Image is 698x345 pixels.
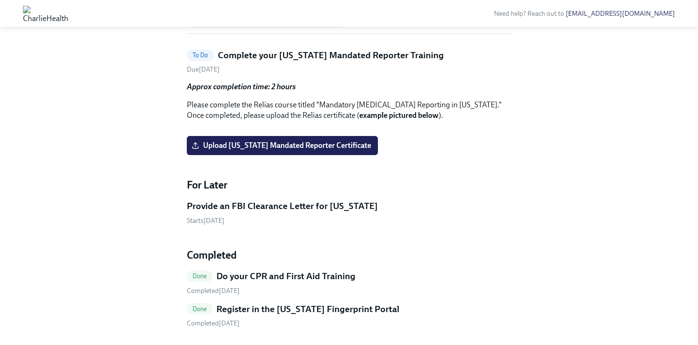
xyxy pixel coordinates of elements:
[216,270,355,282] h5: Do your CPR and First Aid Training
[187,65,220,73] span: Friday, October 3rd 2025, 9:00 am
[187,49,512,74] a: To DoComplete your [US_STATE] Mandated Reporter TrainingDue[DATE]
[187,200,378,212] h5: Provide an FBI Clearance Letter for [US_STATE]
[193,141,371,150] span: Upload [US_STATE] Mandated Reporter Certificate
[187,178,512,192] h4: For Later
[216,303,399,315] h5: Register in the [US_STATE] Fingerprint Portal
[494,10,675,18] span: Need help? Reach out to
[359,111,439,120] strong: example pictured below
[187,200,512,225] a: Provide an FBI Clearance Letter for [US_STATE]Starts[DATE]
[187,270,512,295] a: DoneDo your CPR and First Aid Training Completed[DATE]
[187,100,512,121] p: Please complete the Relias course titled "Mandatory [MEDICAL_DATA] Reporting in [US_STATE]." Once...
[187,136,378,155] label: Upload [US_STATE] Mandated Reporter Certificate
[218,49,444,62] h5: Complete your [US_STATE] Mandated Reporter Training
[187,248,512,262] h4: Completed
[187,272,213,280] span: Done
[187,319,240,327] span: Tuesday, September 23rd 2025, 12:09 pm
[23,6,68,21] img: CharlieHealth
[187,303,512,328] a: DoneRegister in the [US_STATE] Fingerprint Portal Completed[DATE]
[566,10,675,18] a: [EMAIL_ADDRESS][DOMAIN_NAME]
[187,217,225,225] span: Monday, October 6th 2025, 9:00 am
[187,287,240,295] span: Tuesday, September 23rd 2025, 10:17 am
[187,52,214,59] span: To Do
[187,82,296,91] strong: Approx completion time: 2 hours
[187,305,213,313] span: Done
